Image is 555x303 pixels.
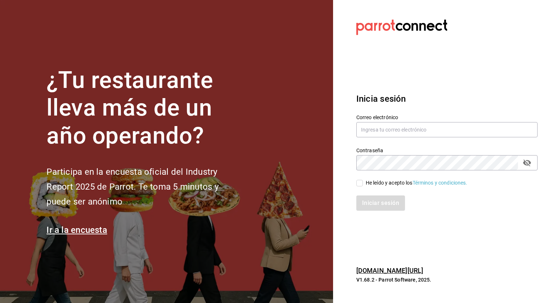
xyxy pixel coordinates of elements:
h2: Participa en la encuesta oficial del Industry Report 2025 de Parrot. Te toma 5 minutos y puede se... [46,165,243,209]
h1: ¿Tu restaurante lleva más de un año operando? [46,66,243,150]
button: passwordField [521,157,533,169]
p: V1.68.2 - Parrot Software, 2025. [356,276,538,283]
div: He leído y acepto los [366,179,467,187]
a: [DOMAIN_NAME][URL] [356,267,423,274]
input: Ingresa tu correo electrónico [356,122,538,137]
label: Correo electrónico [356,114,538,120]
label: Contraseña [356,148,538,153]
a: Términos y condiciones. [413,180,467,186]
a: Ir a la encuesta [46,225,107,235]
h3: Inicia sesión [356,92,538,105]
